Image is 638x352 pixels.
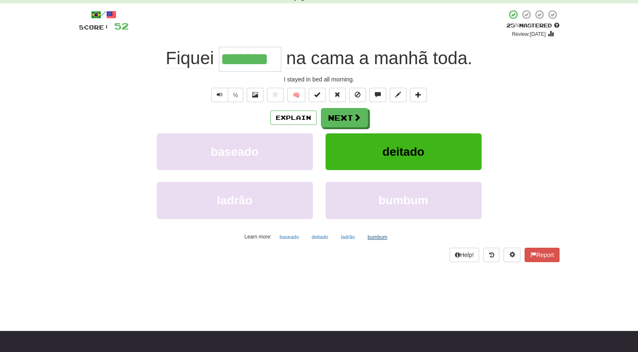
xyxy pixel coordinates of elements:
div: I stayed in bed all morning. [79,75,560,84]
button: deitado [307,231,333,244]
button: Add to collection (alt+a) [410,88,427,102]
span: deitado [382,145,425,158]
button: ladrão [157,182,313,219]
button: Set this sentence to 100% Mastered (alt+m) [309,88,326,102]
button: bumbum [363,231,392,244]
span: bumbum [378,194,428,207]
button: Explain [270,111,317,125]
span: manhã [374,48,428,68]
button: Ignore sentence (alt+i) [349,88,366,102]
div: / [79,9,129,20]
span: a [359,48,369,68]
button: Next [321,108,368,127]
button: deitado [326,133,482,170]
button: baseado [157,133,313,170]
span: cama [311,48,354,68]
small: Review: [DATE] [512,31,546,37]
span: 52 [114,21,129,31]
button: Report [525,248,559,262]
button: Discuss sentence (alt+u) [369,88,386,102]
span: baseado [211,145,259,158]
span: . [281,48,472,68]
div: Text-to-speech controls [210,88,244,102]
span: toda [433,48,468,68]
span: ladrão [217,194,252,207]
span: Fiquei [166,48,214,68]
small: Learn more: [245,234,272,240]
button: ½ [228,88,244,102]
button: ladrão [336,231,359,244]
button: Round history (alt+y) [483,248,499,262]
span: Score: [79,24,109,31]
button: Edit sentence (alt+d) [390,88,406,102]
button: Favorite sentence (alt+f) [267,88,284,102]
button: Play sentence audio (ctl+space) [211,88,228,102]
div: Mastered [506,22,560,30]
button: bumbum [326,182,482,219]
button: 🧠 [287,88,305,102]
button: Help! [450,248,479,262]
button: Show image (alt+x) [247,88,264,102]
span: na [286,48,306,68]
button: Reset to 0% Mastered (alt+r) [329,88,346,102]
span: 25 % [506,22,519,29]
button: baseado [275,231,304,244]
